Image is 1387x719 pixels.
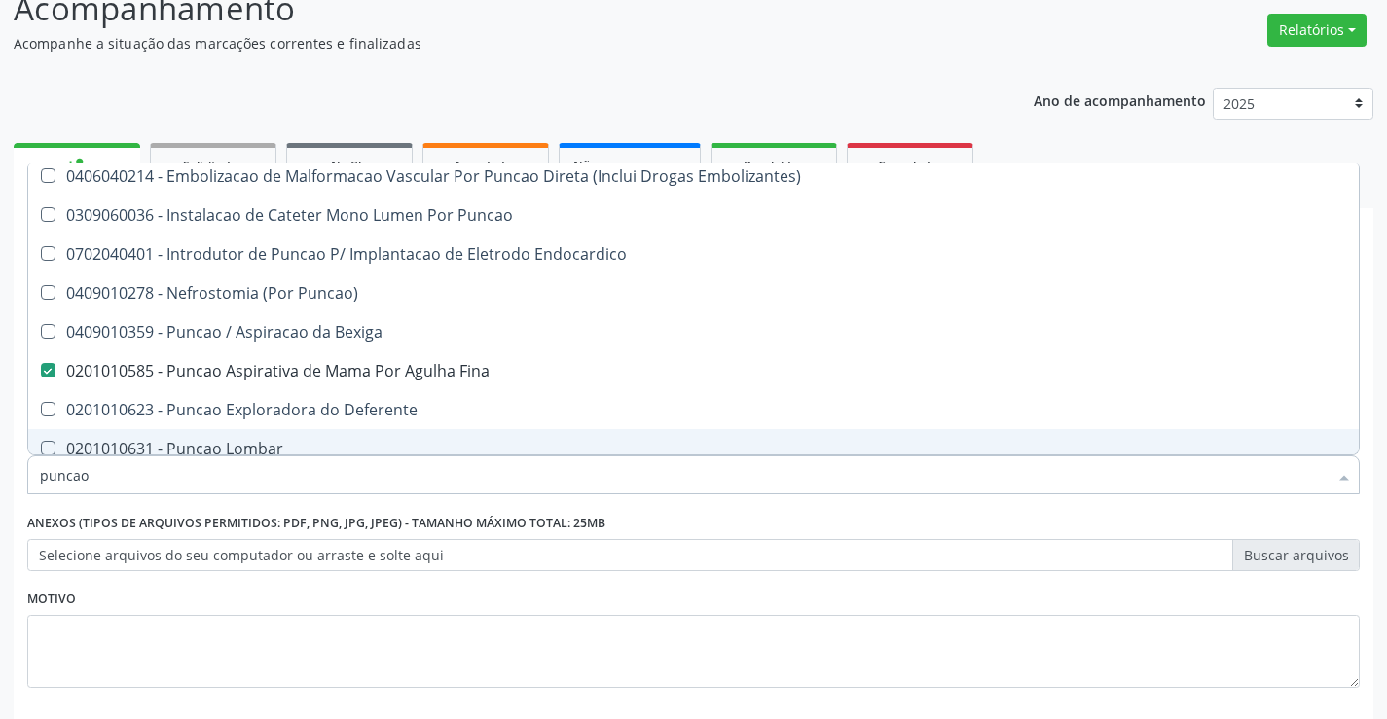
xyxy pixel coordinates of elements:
[40,441,1347,456] div: 0201010631 - Puncao Lombar
[454,158,518,174] span: Agendados
[878,158,943,174] span: Cancelados
[331,158,368,174] span: Na fila
[40,246,1347,262] div: 0702040401 - Introdutor de Puncao P/ Implantacao de Eletrodo Endocardico
[40,402,1347,417] div: 0201010623 - Puncao Exploradora do Deferente
[27,585,76,615] label: Motivo
[40,207,1347,223] div: 0309060036 - Instalacao de Cateter Mono Lumen Por Puncao
[66,155,88,176] div: person_add
[40,363,1347,378] div: 0201010585 - Puncao Aspirativa de Mama Por Agulha Fina
[40,455,1328,494] input: Buscar por procedimentos
[14,33,966,54] p: Acompanhe a situação das marcações correntes e finalizadas
[1267,14,1367,47] button: Relatórios
[40,324,1347,340] div: 0409010359 - Puncao / Aspiracao da Bexiga
[27,509,605,539] label: Anexos (Tipos de arquivos permitidos: PDF, PNG, JPG, JPEG) - Tamanho máximo total: 25MB
[1034,88,1206,112] p: Ano de acompanhamento
[744,158,804,174] span: Resolvidos
[183,158,243,174] span: Solicitados
[573,158,686,174] span: Não compareceram
[40,168,1347,184] div: 0406040214 - Embolizacao de Malformacao Vascular Por Puncao Direta (Inclui Drogas Embolizantes)
[40,285,1347,301] div: 0409010278 - Nefrostomia (Por Puncao)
